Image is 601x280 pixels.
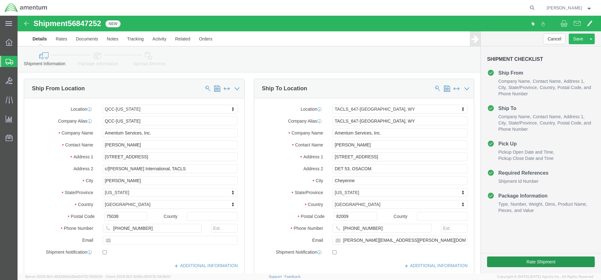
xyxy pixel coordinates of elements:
iframe: FS Legacy Container [18,16,601,273]
img: logo [4,3,48,13]
span: Jessica White [547,4,582,11]
span: [DATE] 09:50:51 [77,275,103,278]
span: Copyright © [DATE]-[DATE] Agistix Inc., All Rights Reserved [497,274,593,279]
a: Feedback [285,275,300,278]
button: [PERSON_NAME] [546,4,593,12]
span: [DATE] 09:39:01 [145,275,171,278]
span: Client: 2025.19.0-129fbcf [105,275,171,278]
a: Support [269,275,285,278]
span: Server: 2025.19.0-49328d0a35e [25,275,103,278]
